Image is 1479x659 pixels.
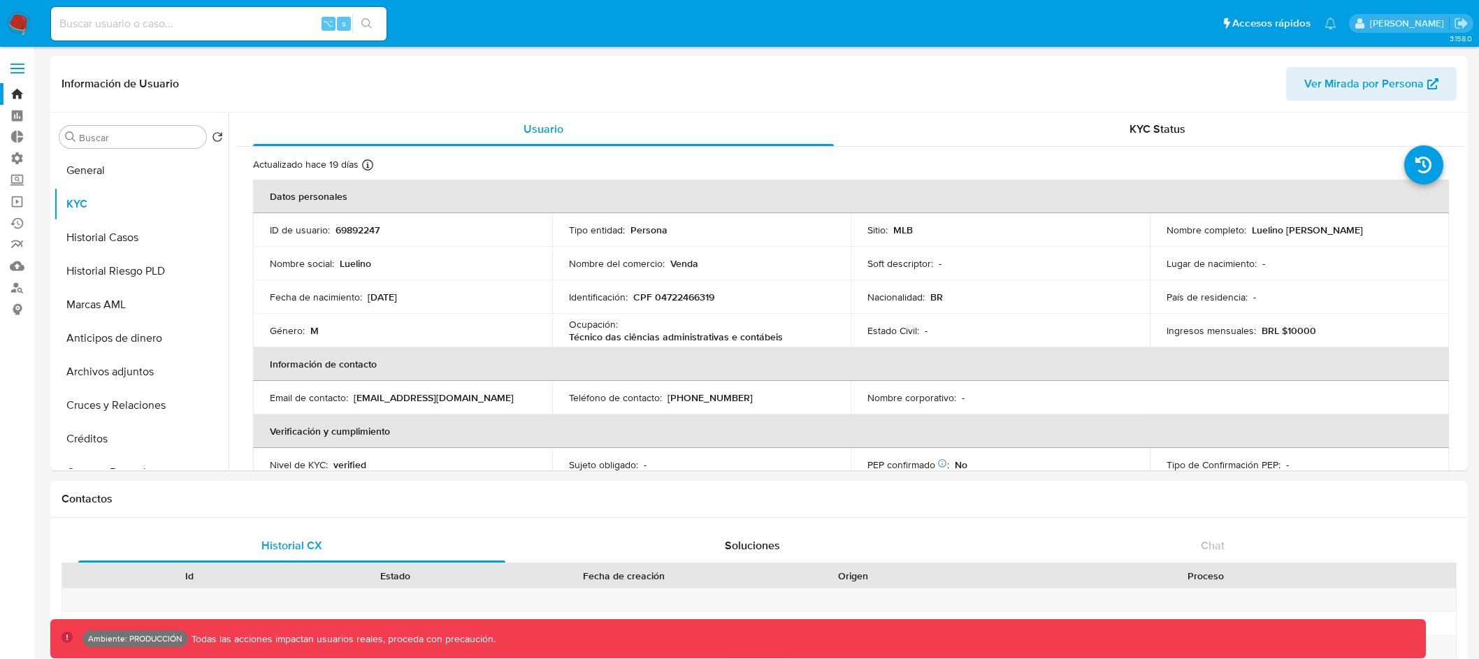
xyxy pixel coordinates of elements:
[270,224,330,236] p: ID de usuario :
[352,14,381,34] button: search-icon
[867,391,956,404] p: Nombre corporativo :
[51,15,387,33] input: Buscar usuario o caso...
[212,131,223,147] button: Volver al orden por defecto
[668,391,753,404] p: [PHONE_NUMBER]
[867,291,925,303] p: Nacionalidad :
[54,355,229,389] button: Archivos adjuntos
[54,321,229,355] button: Anticipos de dinero
[88,636,182,642] p: Ambiente: PRODUCCIÓN
[270,291,362,303] p: Fecha de nacimiento :
[253,158,359,171] p: Actualizado hace 19 días
[54,187,229,221] button: KYC
[939,257,941,270] p: -
[1262,257,1265,270] p: -
[524,121,563,137] span: Usuario
[302,569,488,583] div: Estado
[65,131,76,143] button: Buscar
[644,458,647,471] p: -
[270,391,348,404] p: Email de contacto :
[925,324,928,337] p: -
[54,456,229,489] button: Cuentas Bancarias
[261,537,322,553] span: Historial CX
[79,131,201,144] input: Buscar
[1201,537,1225,553] span: Chat
[867,324,919,337] p: Estado Civil :
[54,422,229,456] button: Créditos
[930,291,943,303] p: BR
[54,221,229,254] button: Historial Casos
[569,224,625,236] p: Tipo entidad :
[893,224,913,236] p: MLB
[270,257,334,270] p: Nombre social :
[962,391,965,404] p: -
[96,569,282,583] div: Id
[725,537,780,553] span: Soluciones
[867,224,888,236] p: Sitio :
[1304,67,1424,101] span: Ver Mirada por Persona
[1286,67,1457,101] button: Ver Mirada por Persona
[867,257,933,270] p: Soft descriptor :
[270,324,305,337] p: Género :
[507,569,740,583] div: Fecha de creación
[630,224,668,236] p: Persona
[62,77,179,91] h1: Información de Usuario
[253,180,1449,213] th: Datos personales
[342,17,346,30] span: s
[1262,324,1316,337] p: BRL $10000
[569,318,618,331] p: Ocupación :
[253,414,1449,448] th: Verificación y cumplimiento
[54,288,229,321] button: Marcas AML
[670,257,698,270] p: Venda
[368,291,397,303] p: [DATE]
[569,291,628,303] p: Identificación :
[1286,458,1289,471] p: -
[1167,291,1248,303] p: País de residencia :
[760,569,946,583] div: Origen
[955,458,967,471] p: No
[569,458,638,471] p: Sujeto obligado :
[62,492,1457,506] h1: Contactos
[354,391,514,404] p: [EMAIL_ADDRESS][DOMAIN_NAME]
[569,391,662,404] p: Teléfono de contacto :
[1370,17,1449,30] p: diego.assum@mercadolibre.com
[340,257,371,270] p: Luelino
[54,154,229,187] button: General
[253,347,1449,381] th: Información de contacto
[333,458,366,471] p: verified
[1167,257,1257,270] p: Lugar de nacimiento :
[54,254,229,288] button: Historial Riesgo PLD
[1232,16,1311,31] span: Accesos rápidos
[188,632,496,646] p: Todas las acciones impactan usuarios reales, proceda con precaución.
[1167,458,1280,471] p: Tipo de Confirmación PEP :
[867,458,949,471] p: PEP confirmado :
[1167,224,1246,236] p: Nombre completo :
[310,324,319,337] p: M
[323,17,333,30] span: ⌥
[1252,224,1363,236] p: Luelino [PERSON_NAME]
[54,389,229,422] button: Cruces y Relaciones
[569,331,783,343] p: Técnico das ciências administrativas e contábeis
[1454,16,1469,31] a: Salir
[1130,121,1185,137] span: KYC Status
[270,458,328,471] p: Nivel de KYC :
[1167,324,1256,337] p: Ingresos mensuales :
[633,291,714,303] p: CPF 04722466319
[336,224,380,236] p: 69892247
[569,257,665,270] p: Nombre del comercio :
[1253,291,1256,303] p: -
[965,569,1446,583] div: Proceso
[1325,17,1336,29] a: Notificaciones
